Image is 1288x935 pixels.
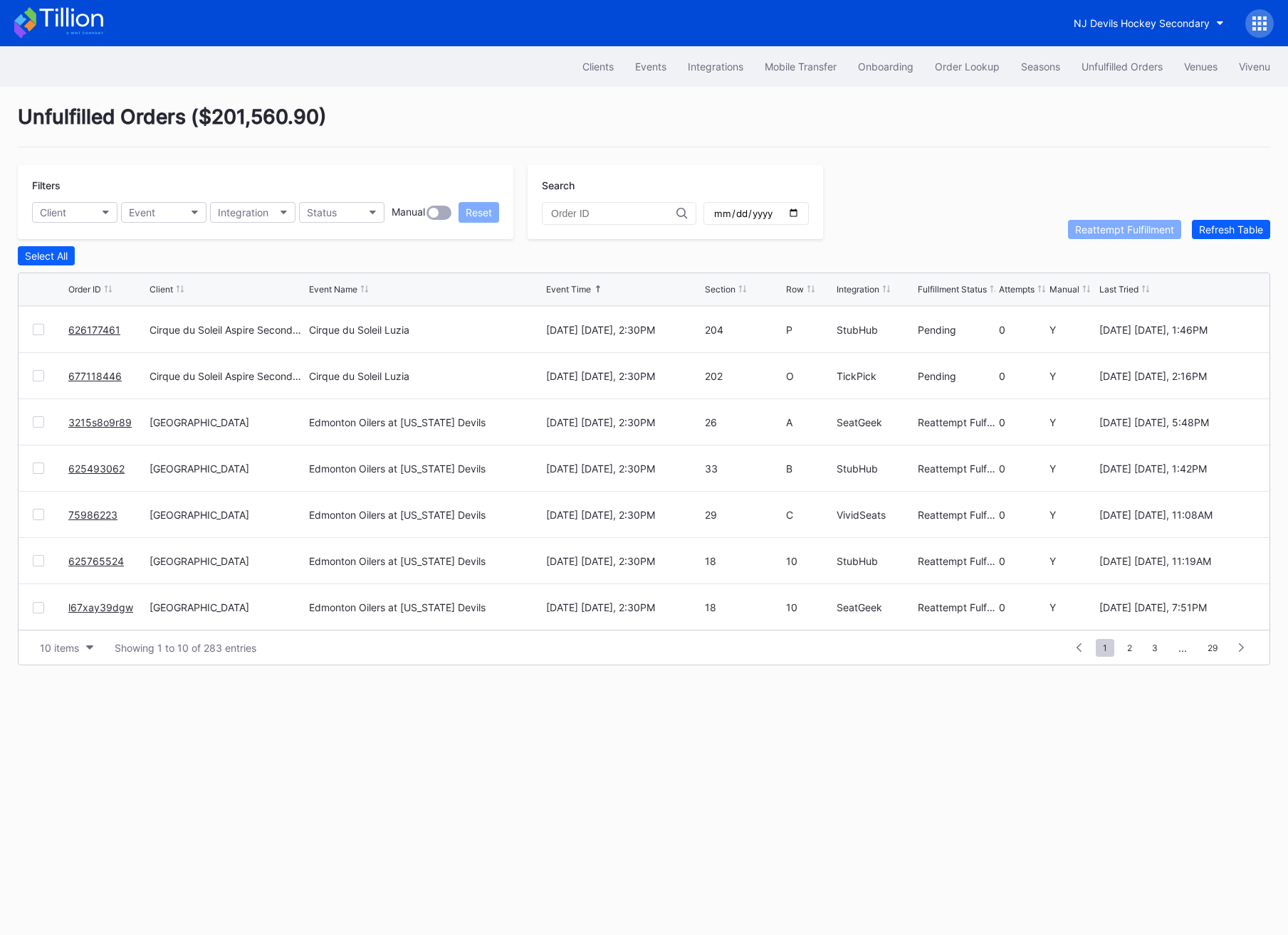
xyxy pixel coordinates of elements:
[999,555,1046,567] div: 0
[1075,223,1174,236] div: Reattempt Fulfillment
[1120,639,1139,657] span: 2
[1173,53,1228,80] button: Venues
[1082,60,1163,73] div: Unfulfilled Orders
[837,324,914,336] div: StubHub
[1099,601,1255,613] div: [DATE] [DATE], 7:51PM
[309,284,357,295] div: Event Name
[115,642,256,654] div: Showing 1 to 10 of 283 entries
[68,509,117,521] a: 75986223
[1021,60,1060,73] div: Seasons
[705,555,782,567] div: 18
[837,601,914,613] div: SeatGeek
[837,370,914,382] div: TickPick
[25,250,68,262] div: Select All
[837,555,914,567] div: StubHub
[1099,555,1255,567] div: [DATE] [DATE], 11:19AM
[837,416,914,428] div: SeatGeek
[309,324,409,336] div: Cirque du Soleil Luzia
[40,642,79,654] div: 10 items
[150,509,305,521] div: [GEOGRAPHIC_DATA]
[546,416,702,428] div: [DATE] [DATE], 2:30PM
[837,509,914,521] div: VividSeats
[705,601,782,613] div: 18
[1099,509,1255,521] div: [DATE] [DATE], 11:08AM
[150,555,305,567] div: [GEOGRAPHIC_DATA]
[1228,53,1281,80] button: Vivenu
[129,206,155,218] div: Event
[999,416,1046,428] div: 0
[786,370,833,382] div: O
[546,463,702,475] div: [DATE] [DATE], 2:30PM
[33,638,100,657] button: 10 items
[918,284,987,295] div: Fulfillment Status
[546,509,702,521] div: [DATE] [DATE], 2:30PM
[705,324,782,336] div: 204
[551,208,676,219] input: Order ID
[999,324,1046,336] div: 0
[309,370,409,382] div: Cirque du Soleil Luzia
[786,324,833,336] div: P
[1049,324,1096,336] div: Y
[754,53,847,80] button: Mobile Transfer
[18,246,75,265] button: Select All
[32,179,499,191] div: Filters
[459,202,499,223] button: Reset
[1074,17,1210,29] div: NJ Devils Hockey Secondary
[918,416,995,428] div: Reattempt Fulfillment
[1049,601,1096,613] div: Y
[299,202,384,223] button: Status
[786,463,833,475] div: B
[1063,10,1235,36] button: NJ Devils Hockey Secondary
[1068,220,1181,239] button: Reattempt Fulfillment
[688,60,743,73] div: Integrations
[624,53,677,80] button: Events
[677,53,754,80] a: Integrations
[150,324,305,336] div: Cirque du Soleil Aspire Secondary
[786,509,833,521] div: C
[150,416,305,428] div: [GEOGRAPHIC_DATA]
[1145,639,1165,657] span: 3
[68,370,122,382] a: 677118446
[1049,284,1079,295] div: Manual
[918,463,995,475] div: Reattempt Fulfillment
[572,53,624,80] button: Clients
[1200,639,1225,657] span: 29
[918,324,995,336] div: Pending
[309,463,486,475] div: Edmonton Oilers at [US_STATE] Devils
[68,555,124,567] a: 625765524
[218,206,268,218] div: Integration
[1239,60,1270,73] div: Vivenu
[546,601,702,613] div: [DATE] [DATE], 2:30PM
[847,53,924,80] a: Onboarding
[546,555,702,567] div: [DATE] [DATE], 2:30PM
[210,202,295,223] button: Integration
[1099,416,1255,428] div: [DATE] [DATE], 5:48PM
[1099,284,1138,295] div: Last Tried
[1071,53,1173,80] button: Unfulfilled Orders
[150,284,173,295] div: Client
[68,416,132,428] a: 3215s8o9r89
[924,53,1010,80] button: Order Lookup
[546,370,702,382] div: [DATE] [DATE], 2:30PM
[705,416,782,428] div: 26
[786,416,833,428] div: A
[918,509,995,521] div: Reattempt Fulfillment
[309,601,486,613] div: Edmonton Oilers at [US_STATE] Devils
[309,509,486,521] div: Edmonton Oilers at [US_STATE] Devils
[32,202,117,223] button: Client
[705,284,735,295] div: Section
[1049,555,1096,567] div: Y
[392,206,425,220] div: Manual
[786,601,833,613] div: 10
[1184,60,1218,73] div: Venues
[918,370,995,382] div: Pending
[705,463,782,475] div: 33
[1049,509,1096,521] div: Y
[765,60,837,73] div: Mobile Transfer
[150,463,305,475] div: [GEOGRAPHIC_DATA]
